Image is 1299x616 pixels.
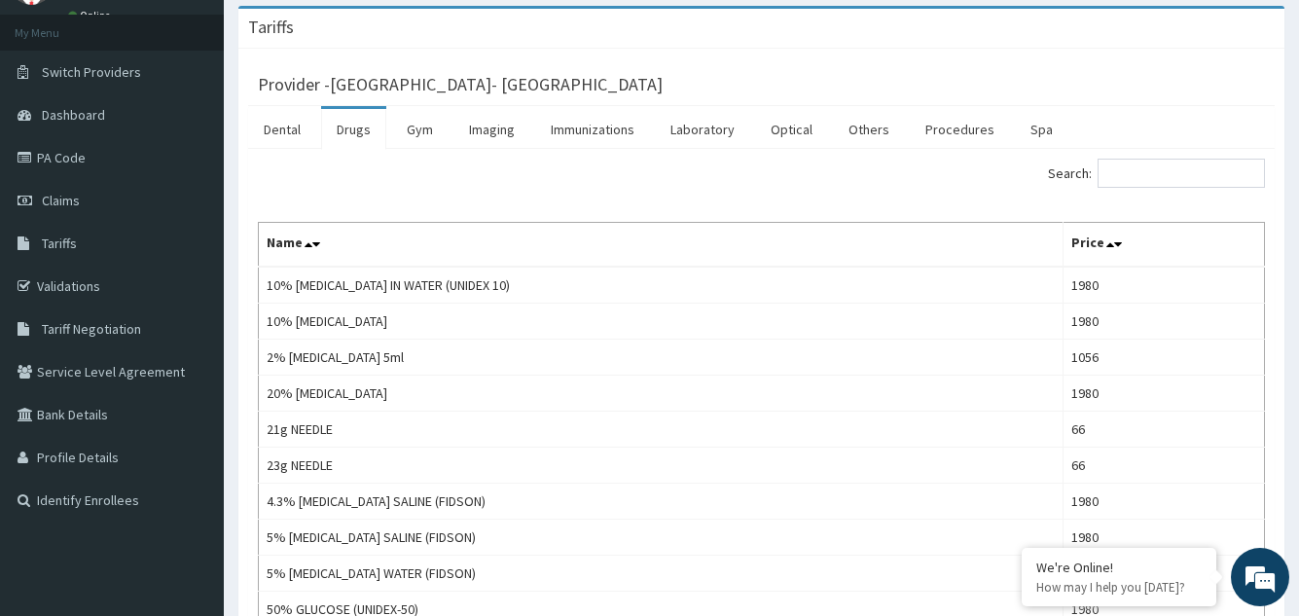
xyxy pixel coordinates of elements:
td: 66 [1064,448,1265,484]
span: Tariffs [42,235,77,252]
td: 66 [1064,412,1265,448]
h3: Tariffs [248,18,294,36]
span: Switch Providers [42,63,141,81]
td: 5% [MEDICAL_DATA] SALINE (FIDSON) [259,520,1064,556]
td: 10% [MEDICAL_DATA] IN WATER (UNIDEX 10) [259,267,1064,304]
td: 21g NEEDLE [259,412,1064,448]
div: We're Online! [1036,559,1202,576]
td: 5% [MEDICAL_DATA] WATER (FIDSON) [259,556,1064,592]
td: 4.3% [MEDICAL_DATA] SALINE (FIDSON) [259,484,1064,520]
a: Gym [391,109,449,150]
a: Dental [248,109,316,150]
a: Procedures [910,109,1010,150]
td: 1056 [1064,340,1265,376]
a: Imaging [453,109,530,150]
td: 23g NEEDLE [259,448,1064,484]
td: 20% [MEDICAL_DATA] [259,376,1064,412]
td: 10% [MEDICAL_DATA] [259,304,1064,340]
a: Spa [1015,109,1068,150]
td: 1980 [1064,267,1265,304]
td: 2% [MEDICAL_DATA] 5ml [259,340,1064,376]
input: Search: [1098,159,1265,188]
td: 1980 [1064,520,1265,556]
td: 1980 [1064,376,1265,412]
span: Dashboard [42,106,105,124]
td: 1980 [1064,484,1265,520]
a: Drugs [321,109,386,150]
a: Immunizations [535,109,650,150]
td: 1980 [1064,304,1265,340]
h3: Provider - [GEOGRAPHIC_DATA]- [GEOGRAPHIC_DATA] [258,76,663,93]
a: Others [833,109,905,150]
label: Search: [1048,159,1265,188]
p: How may I help you today? [1036,579,1202,596]
a: Laboratory [655,109,750,150]
span: Tariff Negotiation [42,320,141,338]
th: Name [259,223,1064,268]
a: Online [68,9,115,22]
th: Price [1064,223,1265,268]
a: Optical [755,109,828,150]
span: Claims [42,192,80,209]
